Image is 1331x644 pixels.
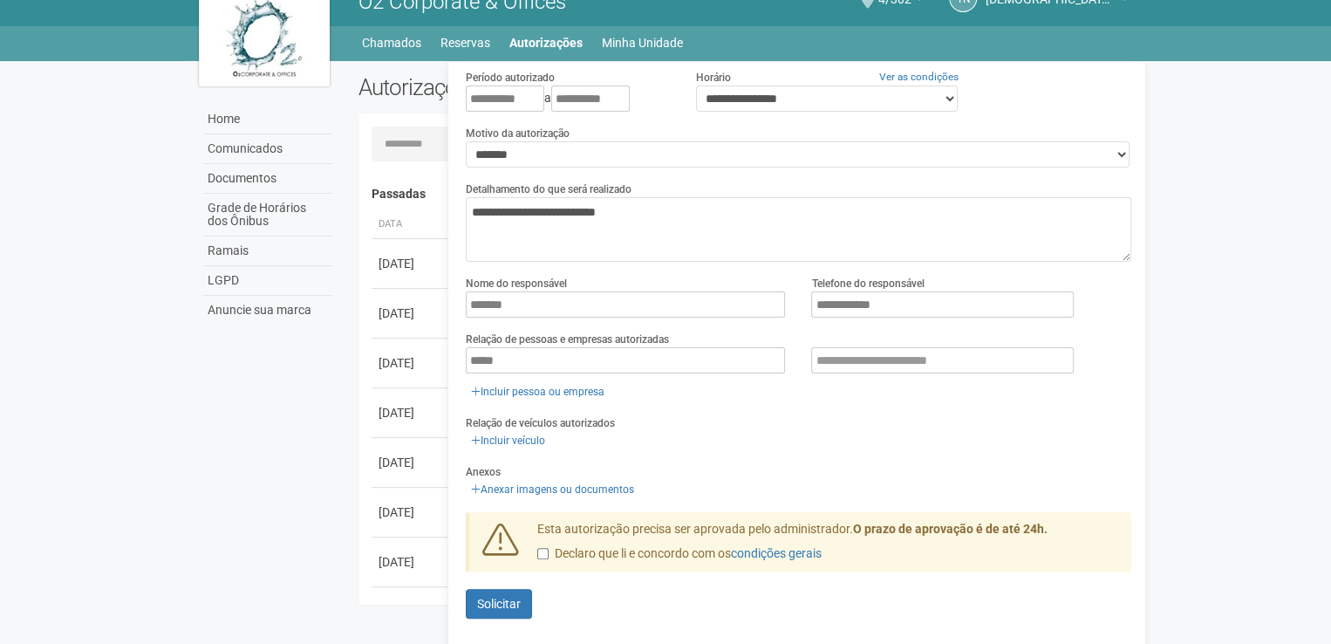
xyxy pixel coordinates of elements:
[203,105,332,134] a: Home
[466,332,669,347] label: Relação de pessoas e empresas autorizadas
[379,553,443,571] div: [DATE]
[466,589,532,619] button: Solicitar
[203,164,332,194] a: Documentos
[466,126,570,141] label: Motivo da autorização
[602,31,683,55] a: Minha Unidade
[379,305,443,322] div: [DATE]
[379,454,443,471] div: [DATE]
[466,480,639,499] a: Anexar imagens ou documentos
[466,415,615,431] label: Relação de veículos autorizados
[466,182,631,197] label: Detalhamento do que será realizado
[203,194,332,236] a: Grade de Horários dos Ônibus
[537,545,822,563] label: Declaro que li e concordo com os
[853,522,1048,536] strong: O prazo de aprovação é de até 24h.
[696,70,731,86] label: Horário
[524,521,1131,572] div: Esta autorização precisa ser aprovada pelo administrador.
[731,546,822,560] a: condições gerais
[358,74,732,100] h2: Autorizações
[440,31,490,55] a: Reservas
[203,134,332,164] a: Comunicados
[466,70,555,86] label: Período autorizado
[379,404,443,421] div: [DATE]
[509,31,583,55] a: Autorizações
[203,266,332,296] a: LGPD
[362,31,421,55] a: Chamados
[203,296,332,325] a: Anuncie sua marca
[466,276,567,291] label: Nome do responsável
[372,188,1119,201] h4: Passadas
[477,597,521,611] span: Solicitar
[379,354,443,372] div: [DATE]
[879,71,959,83] a: Ver as condições
[203,236,332,266] a: Ramais
[466,86,670,112] div: a
[466,464,501,480] label: Anexos
[811,276,924,291] label: Telefone do responsável
[379,504,443,521] div: [DATE]
[379,255,443,272] div: [DATE]
[466,431,550,450] a: Incluir veículo
[537,548,549,559] input: Declaro que li e concordo com oscondições gerais
[466,382,610,401] a: Incluir pessoa ou empresa
[372,210,450,239] th: Data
